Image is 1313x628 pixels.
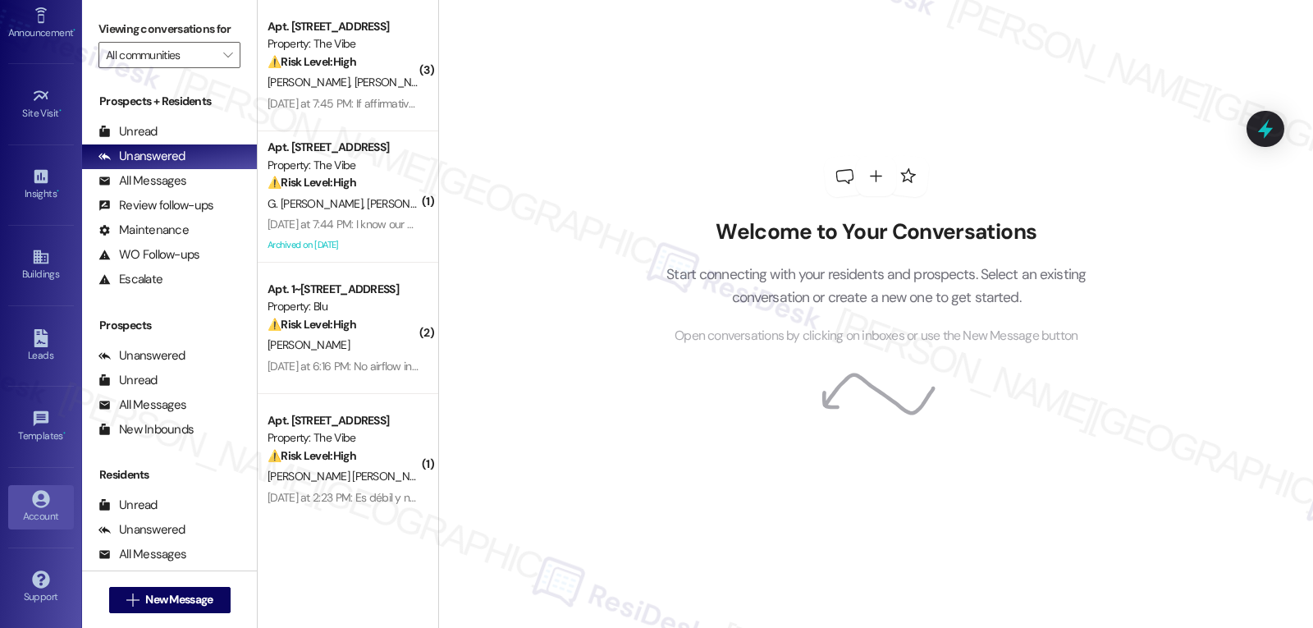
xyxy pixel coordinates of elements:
span: [PERSON_NAME] [PERSON_NAME] [268,469,434,484]
span: • [63,428,66,439]
div: Property: The Vibe [268,157,419,174]
a: Support [8,566,74,610]
div: Apt. 1~[STREET_ADDRESS] [268,281,419,298]
div: Unread [98,123,158,140]
button: New Message [109,587,231,613]
div: All Messages [98,546,186,563]
span: • [57,186,59,197]
span: • [59,105,62,117]
span: [PERSON_NAME] De La [PERSON_NAME] [355,75,551,89]
a: Insights • [8,163,74,207]
span: New Message [145,591,213,608]
div: [DATE] at 2:23 PM: Es débil y no avienta frio [268,490,471,505]
div: Apt. [STREET_ADDRESS] [268,18,419,35]
span: [PERSON_NAME] [368,196,450,211]
a: Templates • [8,405,74,449]
span: [PERSON_NAME] [268,337,350,352]
strong: ⚠️ Risk Level: High [268,448,356,463]
div: All Messages [98,397,186,414]
div: WO Follow-ups [98,246,199,264]
div: Property: Blu [268,298,419,315]
i:  [223,48,232,62]
div: Unanswered [98,347,185,364]
a: Leads [8,324,74,369]
div: Unread [98,372,158,389]
strong: ⚠️ Risk Level: High [268,317,356,332]
div: Residents [82,466,257,484]
div: Maintenance [98,222,189,239]
h2: Welcome to Your Conversations [642,219,1111,245]
a: Buildings [8,243,74,287]
input: All communities [106,42,214,68]
i:  [126,594,139,607]
div: All Messages [98,172,186,190]
a: Account [8,485,74,529]
div: Prospects + Residents [82,93,257,110]
a: Site Visit • [8,82,74,126]
div: Property: The Vibe [268,35,419,53]
div: New Inbounds [98,421,194,438]
div: Prospects [82,317,257,334]
span: [PERSON_NAME] [268,75,355,89]
div: Apt. [STREET_ADDRESS] [268,139,419,156]
span: Open conversations by clicking on inboxes or use the New Message button [675,326,1077,346]
div: Unanswered [98,521,185,539]
span: G. [PERSON_NAME] [268,196,367,211]
div: Escalate [98,271,162,288]
div: Review follow-ups [98,197,213,214]
div: Property: The Vibe [268,429,419,447]
label: Viewing conversations for [98,16,240,42]
p: Start connecting with your residents and prospects. Select an existing conversation or create a n... [642,263,1111,309]
div: Unread [98,497,158,514]
div: Unanswered [98,148,185,165]
strong: ⚠️ Risk Level: High [268,54,356,69]
span: • [73,25,75,36]
div: Apt. [STREET_ADDRESS] [268,412,419,429]
strong: ⚠️ Risk Level: High [268,175,356,190]
div: Archived on [DATE] [266,235,421,255]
